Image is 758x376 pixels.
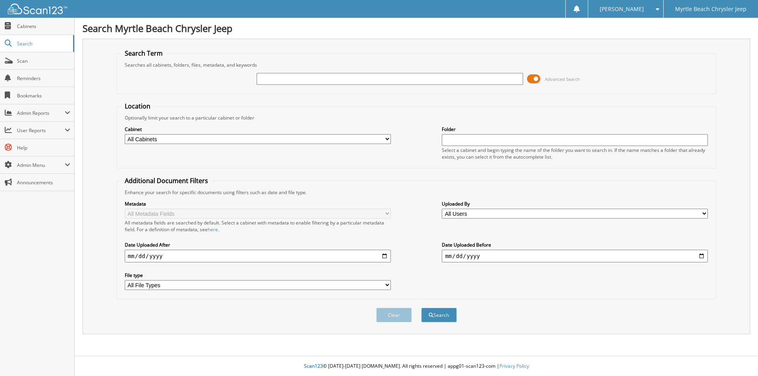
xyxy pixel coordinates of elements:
[17,58,70,64] span: Scan
[17,144,70,151] span: Help
[121,102,154,110] legend: Location
[121,189,712,196] div: Enhance your search for specific documents using filters such as date and file type.
[17,75,70,82] span: Reminders
[75,357,758,376] div: © [DATE]-[DATE] [DOMAIN_NAME]. All rights reserved | appg01-scan123-com |
[17,40,69,47] span: Search
[17,23,70,30] span: Cabinets
[304,363,323,369] span: Scan123
[125,241,391,248] label: Date Uploaded After
[675,7,747,11] span: Myrtle Beach Chrysler Jeep
[125,200,391,207] label: Metadata
[121,114,712,121] div: Optionally limit your search to a particular cabinet or folder
[442,200,708,207] label: Uploaded By
[499,363,529,369] a: Privacy Policy
[442,250,708,262] input: end
[545,76,580,82] span: Advanced Search
[121,49,167,58] legend: Search Term
[208,226,218,233] a: here
[17,179,70,186] span: Announcements
[125,250,391,262] input: start
[121,176,212,185] legend: Additional Document Filters
[442,147,708,160] div: Select a cabinet and begin typing the name of the folder you want to search in. If the name match...
[125,272,391,279] label: File type
[125,126,391,133] label: Cabinet
[376,308,412,322] button: Clear
[121,62,712,68] div: Searches all cabinets, folders, files, metadata, and keywords
[83,22,750,35] h1: Search Myrtle Beach Chrysler Jeep
[125,219,391,233] div: All metadata fields are searched by default. Select a cabinet with metadata to enable filtering b...
[600,7,644,11] span: [PERSON_NAME]
[421,308,457,322] button: Search
[17,92,70,99] span: Bookmarks
[17,127,65,134] span: User Reports
[442,241,708,248] label: Date Uploaded Before
[17,110,65,116] span: Admin Reports
[8,4,67,14] img: scan123-logo-white.svg
[17,162,65,168] span: Admin Menu
[442,126,708,133] label: Folder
